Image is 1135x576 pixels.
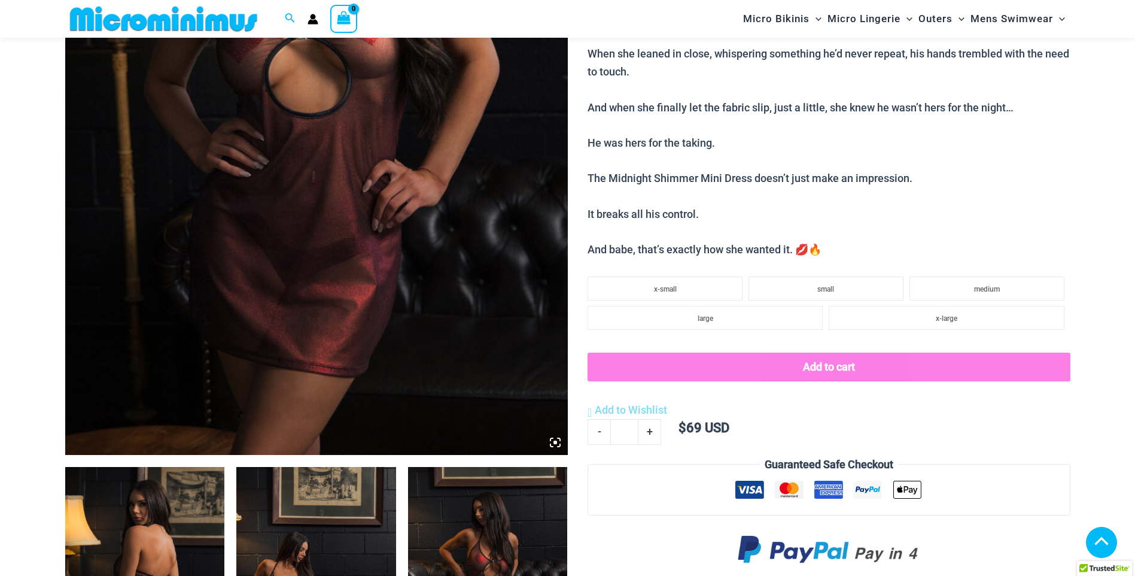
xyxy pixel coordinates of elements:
[748,277,903,301] li: small
[595,404,667,416] span: Add to Wishlist
[678,420,729,435] bdi: 69 USD
[829,306,1064,330] li: x-large
[740,4,824,34] a: Micro BikinisMenu ToggleMenu Toggle
[588,419,610,444] a: -
[974,285,1000,293] span: medium
[824,4,915,34] a: Micro LingerieMenu ToggleMenu Toggle
[698,314,713,323] span: large
[827,4,900,34] span: Micro Lingerie
[308,14,318,25] a: Account icon link
[953,4,964,34] span: Menu Toggle
[588,353,1070,381] button: Add to cart
[588,277,743,301] li: x-small
[330,5,358,32] a: View Shopping Cart, empty
[738,2,1070,36] nav: Site Navigation
[817,285,834,293] span: small
[909,277,1064,301] li: medium
[638,419,661,444] a: +
[65,5,262,32] img: MM SHOP LOGO FLAT
[915,4,967,34] a: OutersMenu ToggleMenu Toggle
[678,420,686,435] span: $
[588,401,667,419] a: Add to Wishlist
[936,314,957,323] span: x-large
[1053,4,1065,34] span: Menu Toggle
[967,4,1068,34] a: Mens SwimwearMenu ToggleMenu Toggle
[918,4,953,34] span: Outers
[760,456,898,474] legend: Guaranteed Safe Checkout
[654,285,677,293] span: x-small
[970,4,1053,34] span: Mens Swimwear
[810,4,821,34] span: Menu Toggle
[743,4,810,34] span: Micro Bikinis
[285,11,296,26] a: Search icon link
[610,419,638,444] input: Product quantity
[588,306,823,330] li: large
[900,4,912,34] span: Menu Toggle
